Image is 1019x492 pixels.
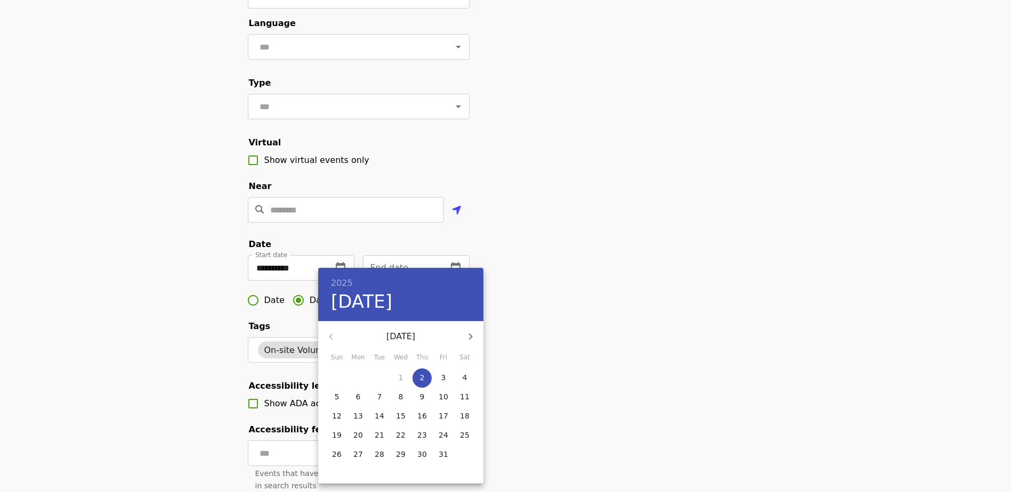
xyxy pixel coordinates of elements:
button: 2 [413,368,432,388]
button: 5 [327,388,346,407]
button: 20 [349,426,368,445]
button: 27 [349,445,368,464]
span: Fri [434,352,453,363]
button: 2025 [331,276,353,291]
p: 28 [375,449,384,460]
button: 23 [413,426,432,445]
p: 4 [463,372,467,383]
button: 24 [434,426,453,445]
span: Tue [370,352,389,363]
button: 29 [391,445,410,464]
p: 14 [375,411,384,421]
button: 17 [434,407,453,426]
button: [DATE] [331,291,392,313]
p: 22 [396,430,406,440]
button: 22 [391,426,410,445]
button: 26 [327,445,346,464]
button: 28 [370,445,389,464]
button: 31 [434,445,453,464]
button: 7 [370,388,389,407]
button: 19 [327,426,346,445]
p: 20 [353,430,363,440]
p: 10 [439,391,448,402]
button: 6 [349,388,368,407]
p: 17 [439,411,448,421]
button: 9 [413,388,432,407]
p: 25 [460,430,470,440]
p: 23 [417,430,427,440]
p: 21 [375,430,384,440]
button: 14 [370,407,389,426]
span: Wed [391,352,410,363]
p: 11 [460,391,470,402]
button: 10 [434,388,453,407]
p: 18 [460,411,470,421]
button: 25 [455,426,474,445]
p: 15 [396,411,406,421]
button: 18 [455,407,474,426]
p: 8 [399,391,403,402]
button: 13 [349,407,368,426]
p: 13 [353,411,363,421]
p: 24 [439,430,448,440]
button: 11 [455,388,474,407]
button: 12 [327,407,346,426]
p: 2 [420,372,425,383]
p: 9 [420,391,425,402]
button: 3 [434,368,453,388]
span: Thu [413,352,432,363]
p: 6 [356,391,361,402]
p: 29 [396,449,406,460]
button: 21 [370,426,389,445]
p: 7 [377,391,382,402]
p: 27 [353,449,363,460]
p: 16 [417,411,427,421]
p: 3 [441,372,446,383]
button: 8 [391,388,410,407]
button: 15 [391,407,410,426]
p: 30 [417,449,427,460]
p: 26 [332,449,342,460]
p: 19 [332,430,342,440]
p: 31 [439,449,448,460]
p: 12 [332,411,342,421]
p: [DATE] [344,330,458,343]
p: 5 [335,391,339,402]
button: 4 [455,368,474,388]
span: Sun [327,352,346,363]
span: Sat [455,352,474,363]
button: 16 [413,407,432,426]
button: 30 [413,445,432,464]
span: Mon [349,352,368,363]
